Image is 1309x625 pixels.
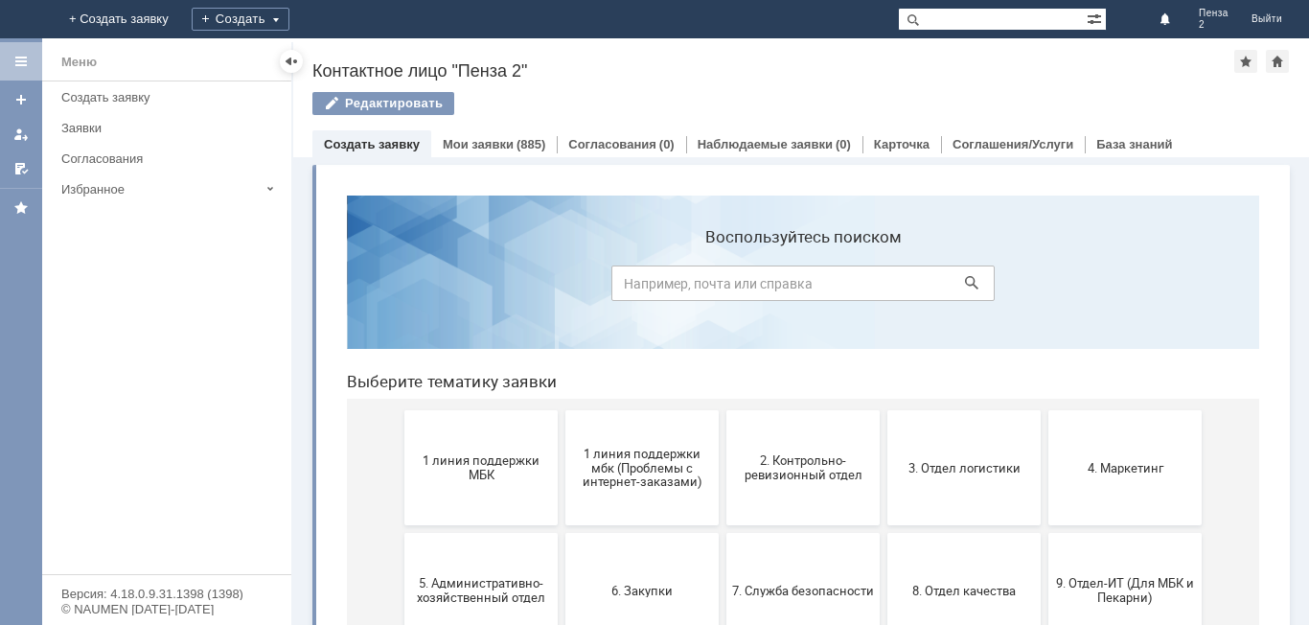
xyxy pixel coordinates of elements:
[234,353,387,468] button: 6. Закупки
[54,113,287,143] a: Заявки
[723,396,864,425] span: 9. Отдел-ИТ (Для МБК и Пекарни)
[54,82,287,112] a: Создать заявку
[6,84,36,115] a: Создать заявку
[698,137,833,151] a: Наблюдаемые заявки
[517,137,545,151] div: (885)
[61,51,97,74] div: Меню
[79,525,220,540] span: Бухгалтерия (для мбк)
[240,403,381,417] span: 6. Закупки
[568,137,656,151] a: Согласования
[723,525,864,540] span: Финансовый отдел
[1234,50,1257,73] div: Добавить в избранное
[6,153,36,184] a: Мои согласования
[443,137,514,151] a: Мои заявки
[659,137,675,151] div: (0)
[562,280,703,294] span: 3. Отдел логистики
[234,230,387,345] button: 1 линия поддержки мбк (Проблемы с интернет-заказами)
[73,230,226,345] button: 1 линия поддержки МБК
[401,519,542,547] span: Отдел-ИТ (Битрикс24 и CRM)
[717,475,870,590] button: Финансовый отдел
[1087,9,1106,27] span: Расширенный поиск
[395,475,548,590] button: Отдел-ИТ (Битрикс24 и CRM)
[61,151,280,166] div: Согласования
[79,273,220,302] span: 1 линия поддержки МБК
[312,61,1234,81] div: Контактное лицо "Пенза 2"
[280,50,303,73] div: Скрыть меню
[401,273,542,302] span: 2. Контрольно-ревизионный отдел
[192,8,289,31] div: Создать
[61,90,280,104] div: Создать заявку
[240,266,381,309] span: 1 линия поддержки мбк (Проблемы с интернет-заказами)
[401,403,542,417] span: 7. Служба безопасности
[73,475,226,590] button: Бухгалтерия (для мбк)
[395,230,548,345] button: 2. Контрольно-ревизионный отдел
[395,353,548,468] button: 7. Служба безопасности
[1199,8,1229,19] span: Пенза
[556,230,709,345] button: 3. Отдел логистики
[61,588,272,600] div: Версия: 4.18.0.9.31.1398 (1398)
[556,353,709,468] button: 8. Отдел качества
[234,475,387,590] button: Отдел ИТ (1С)
[562,525,703,540] span: Отдел-ИТ (Офис)
[953,137,1073,151] a: Соглашения/Услуги
[6,119,36,150] a: Мои заявки
[54,144,287,174] a: Согласования
[15,192,928,211] header: Выберите тематику заявки
[61,182,259,197] div: Избранное
[61,603,272,615] div: © NAUMEN [DATE]-[DATE]
[324,137,420,151] a: Создать заявку
[717,230,870,345] button: 4. Маркетинг
[562,403,703,417] span: 8. Отдел качества
[73,353,226,468] button: 5. Административно-хозяйственный отдел
[1266,50,1289,73] div: Сделать домашней страницей
[723,280,864,294] span: 4. Маркетинг
[280,47,663,66] label: Воспользуйтесь поиском
[1096,137,1172,151] a: База знаний
[79,396,220,425] span: 5. Административно-хозяйственный отдел
[836,137,851,151] div: (0)
[61,121,280,135] div: Заявки
[717,353,870,468] button: 9. Отдел-ИТ (Для МБК и Пекарни)
[556,475,709,590] button: Отдел-ИТ (Офис)
[874,137,930,151] a: Карточка
[1199,19,1229,31] span: 2
[280,85,663,121] input: Например, почта или справка
[240,525,381,540] span: Отдел ИТ (1С)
